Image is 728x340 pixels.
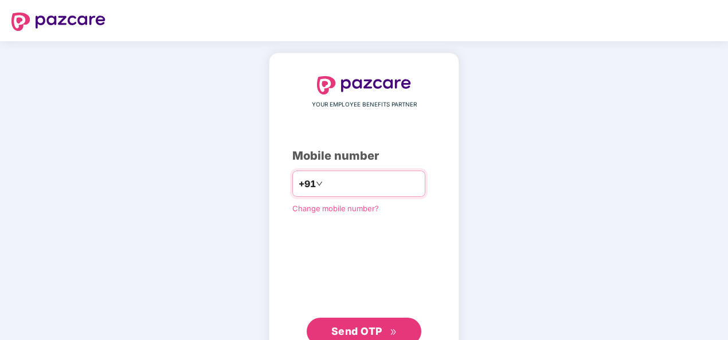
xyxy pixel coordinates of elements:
span: Send OTP [331,325,382,337]
div: Mobile number [292,147,436,165]
span: +91 [299,177,316,191]
img: logo [11,13,105,31]
span: YOUR EMPLOYEE BENEFITS PARTNER [312,100,417,109]
img: logo [317,76,411,94]
span: down [316,180,323,187]
span: double-right [390,329,397,336]
a: Change mobile number? [292,204,379,213]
